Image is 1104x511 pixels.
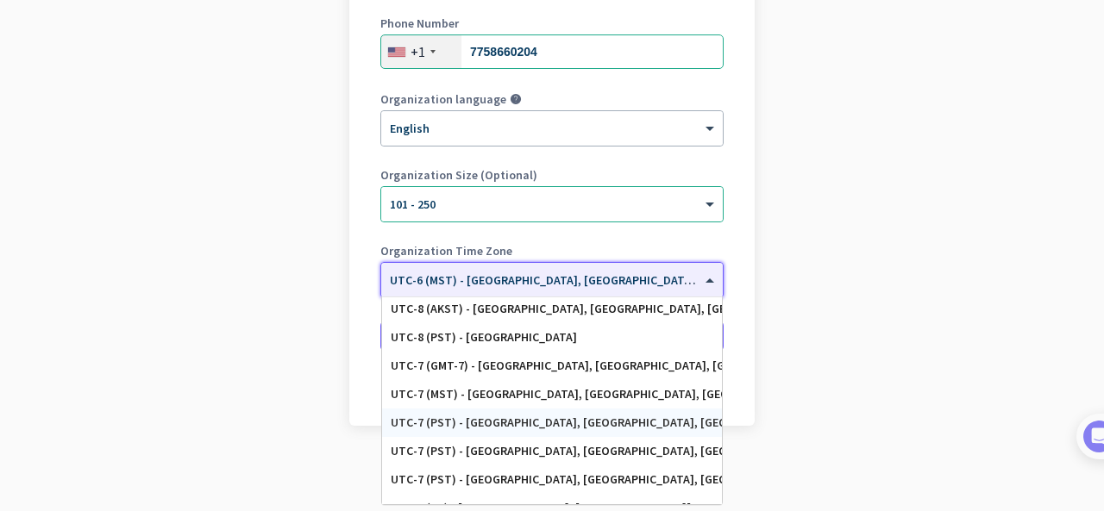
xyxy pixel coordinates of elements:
[380,17,724,29] label: Phone Number
[391,415,713,430] div: UTC-7 (PST) - [GEOGRAPHIC_DATA], [GEOGRAPHIC_DATA], [GEOGRAPHIC_DATA][PERSON_NAME], [GEOGRAPHIC_D...
[380,383,724,395] div: Go back
[510,93,522,105] i: help
[391,358,713,373] div: UTC-7 (GMT-7) - [GEOGRAPHIC_DATA], [GEOGRAPHIC_DATA], [GEOGRAPHIC_DATA][PERSON_NAME], [GEOGRAPHIC...
[391,387,713,402] div: UTC-7 (MST) - [GEOGRAPHIC_DATA], [GEOGRAPHIC_DATA], [GEOGRAPHIC_DATA], [PERSON_NAME]
[380,34,724,69] input: 201-555-0123
[391,472,713,487] div: UTC-7 (PST) - [GEOGRAPHIC_DATA], [GEOGRAPHIC_DATA], [GEOGRAPHIC_DATA], [GEOGRAPHIC_DATA]
[382,297,722,504] div: Options List
[380,245,724,257] label: Organization Time Zone
[380,169,724,181] label: Organization Size (Optional)
[391,330,713,345] div: UTC-8 (PST) - [GEOGRAPHIC_DATA]
[380,321,724,352] button: Create Organization
[391,302,713,316] div: UTC-8 (AKST) - [GEOGRAPHIC_DATA], [GEOGRAPHIC_DATA], [GEOGRAPHIC_DATA], [GEOGRAPHIC_DATA]
[391,444,713,458] div: UTC-7 (PST) - [GEOGRAPHIC_DATA], [GEOGRAPHIC_DATA], [GEOGRAPHIC_DATA], [PERSON_NAME]
[411,43,425,60] div: +1
[380,93,506,105] label: Organization language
